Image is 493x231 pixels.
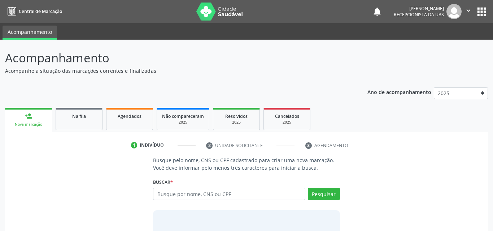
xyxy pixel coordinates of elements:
button: apps [475,5,488,18]
span: Central de Marcação [19,8,62,14]
span: Cancelados [275,113,299,119]
p: Busque pelo nome, CNS ou CPF cadastrado para criar uma nova marcação. Você deve informar pelo men... [153,156,340,172]
p: Acompanhamento [5,49,343,67]
div: person_add [25,112,32,120]
span: Não compareceram [162,113,204,119]
div: 2025 [218,120,254,125]
div: Indivíduo [140,142,164,148]
div: [PERSON_NAME] [394,5,444,12]
div: 1 [131,142,138,148]
button: Pesquisar [308,188,340,200]
span: Agendados [118,113,141,119]
input: Busque por nome, CNS ou CPF [153,188,305,200]
a: Acompanhamento [3,26,57,40]
div: Nova marcação [10,122,47,127]
button: notifications [372,6,382,17]
p: Acompanhe a situação das marcações correntes e finalizadas [5,67,343,75]
p: Ano de acompanhamento [367,87,431,96]
span: Recepcionista da UBS [394,12,444,18]
div: 2025 [162,120,204,125]
img: img [446,4,462,19]
i:  [464,6,472,14]
div: 2025 [269,120,305,125]
label: Buscar [153,177,173,188]
span: Resolvidos [225,113,248,119]
button:  [462,4,475,19]
a: Central de Marcação [5,5,62,17]
span: Na fila [72,113,86,119]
